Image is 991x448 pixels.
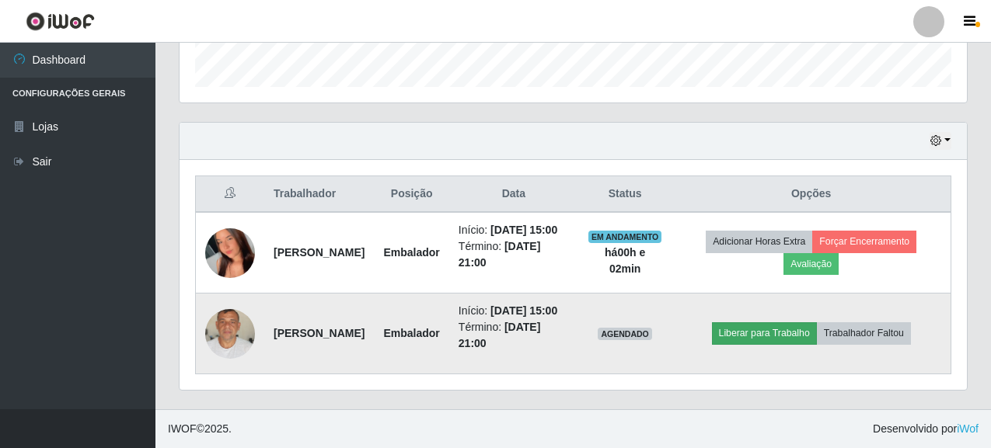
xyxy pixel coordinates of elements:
[205,197,255,308] img: 1756303335716.jpeg
[459,303,569,319] li: Início:
[783,253,839,275] button: Avaliação
[264,176,374,213] th: Trabalhador
[588,231,662,243] span: EM ANDAMENTO
[459,238,569,271] li: Término:
[812,231,916,252] button: Forçar Encerramento
[817,322,911,344] button: Trabalhador Faltou
[383,327,439,339] strong: Embalador
[605,246,645,275] strong: há 00 h e 02 min
[459,222,569,238] li: Início:
[490,224,557,236] time: [DATE] 15:00
[490,304,557,317] time: [DATE] 15:00
[449,176,578,213] th: Data
[459,319,569,352] li: Término:
[712,322,817,344] button: Liberar para Trabalho
[578,176,672,213] th: Status
[873,421,979,437] span: Desenvolvido por
[274,327,365,339] strong: [PERSON_NAME]
[274,246,365,259] strong: [PERSON_NAME]
[168,421,232,437] span: © 2025 .
[598,328,652,340] span: AGENDADO
[205,279,255,389] img: 1758116927262.jpeg
[383,246,439,259] strong: Embalador
[957,422,979,435] a: iWof
[374,176,448,213] th: Posição
[672,176,951,213] th: Opções
[168,422,197,435] span: IWOF
[26,12,95,31] img: CoreUI Logo
[706,231,812,252] button: Adicionar Horas Extra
